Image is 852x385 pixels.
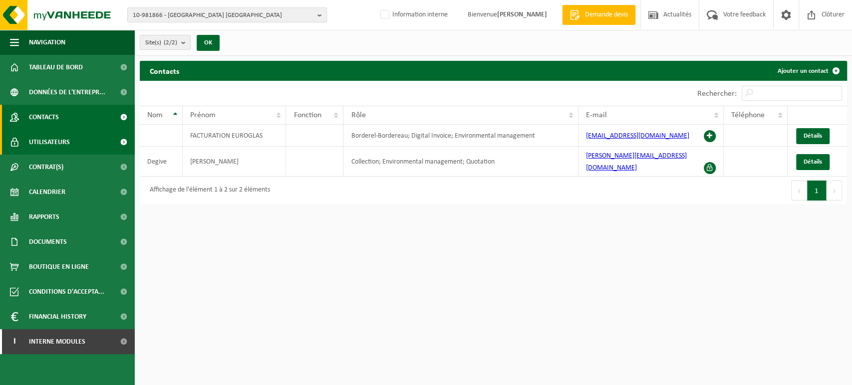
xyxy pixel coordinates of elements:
[29,130,70,155] span: Utilisateurs
[145,182,270,199] div: Affichage de l'élément 1 à 2 sur 2 éléments
[10,329,19,354] span: I
[127,7,327,22] button: 10-981866 - [GEOGRAPHIC_DATA] [GEOGRAPHIC_DATA]
[351,111,365,119] span: Rôle
[791,181,807,200] button: Previous
[293,111,321,119] span: Fonction
[164,39,177,46] count: (2/2)
[586,132,689,140] a: [EMAIL_ADDRESS][DOMAIN_NAME]
[197,35,220,51] button: OK
[140,61,189,80] h2: Contacts
[190,111,216,119] span: Prénom
[827,181,842,200] button: Next
[343,147,578,177] td: Collection; Environmental management; Quotation
[796,128,830,144] a: Détails
[133,8,313,23] span: 10-981866 - [GEOGRAPHIC_DATA] [GEOGRAPHIC_DATA]
[804,159,822,165] span: Détails
[343,125,578,147] td: Borderel-Bordereau; Digital Invoice; Environmental management
[183,147,286,177] td: [PERSON_NAME]
[147,111,163,119] span: Nom
[140,147,183,177] td: Degive
[804,133,822,139] span: Détails
[586,111,607,119] span: E-mail
[586,152,687,172] a: [PERSON_NAME][EMAIL_ADDRESS][DOMAIN_NAME]
[183,125,286,147] td: FACTURATION EUROGLAS
[562,5,635,25] a: Demande devis
[770,61,846,81] a: Ajouter un contact
[29,254,89,279] span: Boutique en ligne
[497,11,547,18] strong: [PERSON_NAME]
[145,35,177,50] span: Site(s)
[29,180,65,204] span: Calendrier
[29,329,85,354] span: Interne modules
[582,10,630,20] span: Demande devis
[731,111,765,119] span: Téléphone
[29,279,104,304] span: Conditions d'accepta...
[29,204,59,229] span: Rapports
[378,7,448,22] label: Information interne
[29,55,83,80] span: Tableau de bord
[29,229,67,254] span: Documents
[796,154,830,170] a: Détails
[807,181,827,200] button: 1
[29,105,59,130] span: Contacts
[140,35,191,50] button: Site(s)(2/2)
[29,155,63,180] span: Contrat(s)
[29,30,65,55] span: Navigation
[697,90,737,98] label: Rechercher:
[29,80,105,105] span: Données de l'entrepr...
[29,304,86,329] span: Financial History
